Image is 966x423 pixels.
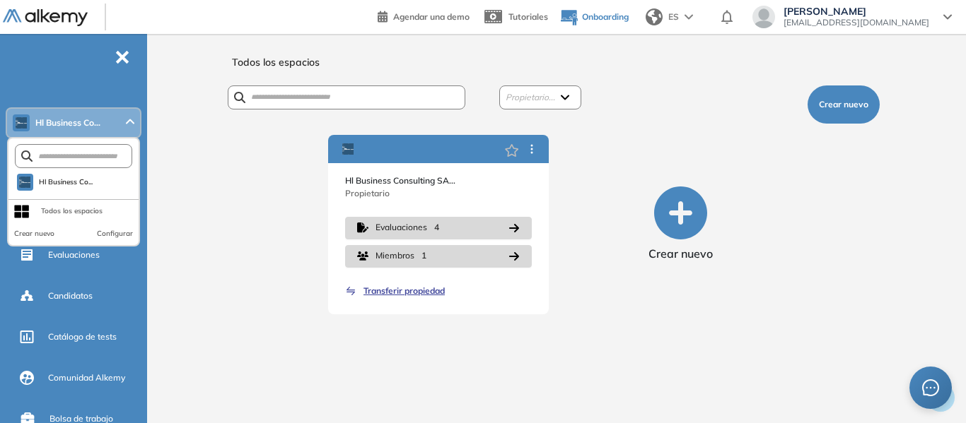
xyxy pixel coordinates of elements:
[508,11,548,22] span: Tutoriales
[345,245,532,268] button: Miembros1
[393,11,470,22] span: Agendar una demo
[784,17,929,28] span: [EMAIL_ADDRESS][DOMAIN_NAME]
[648,245,713,262] span: Crear nuevo
[41,205,103,217] div: Todos los espacios
[16,117,27,129] img: https://assets.alkemy.org/workspaces/1802/d452bae4-97f6-47ab-b3bf-1c40240bc960.jpg
[39,177,93,188] span: Hl Business Co...
[19,177,30,188] img: https://assets.alkemy.org/workspaces/1802/d452bae4-97f6-47ab-b3bf-1c40240bc960.jpg
[97,228,133,239] button: Configurar
[232,56,320,68] h1: Todos los espacios
[14,228,54,239] button: Crear nuevo
[376,249,414,263] span: Miembros
[668,11,679,23] span: ES
[784,6,929,17] span: [PERSON_NAME]
[35,117,100,129] span: Hl Business Co...
[434,221,439,234] span: 4
[378,7,470,24] a: Agendar una demo
[345,174,532,187] p: Hl Business Consulting SA...
[646,8,663,25] img: world
[808,85,880,124] button: Crear nuevo
[48,330,117,343] span: Catálogo de tests
[506,92,555,103] span: Propietario...
[376,221,427,234] span: Evaluaciones
[648,186,713,262] button: Crear nuevo
[48,290,93,302] span: Candidatos
[582,11,629,22] span: Onboarding
[685,14,693,20] img: arrow
[421,249,426,263] span: 1
[48,249,100,261] span: Evaluaciones
[345,187,532,200] p: Propietario
[345,285,445,297] button: Transferir propiedad
[345,217,532,239] button: Evaluaciones4
[559,2,629,32] button: Onboarding
[342,143,354,155] img: https://assets.alkemy.org/workspaces/1802/d452bae4-97f6-47ab-b3bf-1c40240bc960.jpg
[48,371,125,384] span: Comunidad Alkemy
[922,379,939,396] span: message
[3,9,88,27] img: Logo
[363,285,445,297] span: Transferir propiedad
